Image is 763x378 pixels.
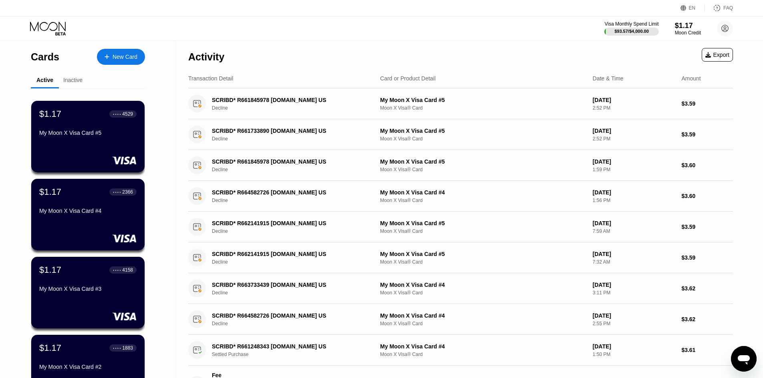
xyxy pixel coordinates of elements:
[681,254,733,261] div: $3.59
[731,346,757,372] iframe: Button to launch messaging window
[39,109,61,119] div: $1.17
[705,4,733,12] div: FAQ
[681,285,733,292] div: $3.62
[212,228,379,234] div: Decline
[593,251,675,257] div: [DATE]
[723,5,733,11] div: FAQ
[36,77,53,83] div: Active
[593,282,675,288] div: [DATE]
[380,136,586,142] div: Moon X Visa® Card
[212,198,379,203] div: Decline
[212,251,367,257] div: SCRIBD* R662141915 [DOMAIN_NAME] US
[681,347,733,353] div: $3.61
[681,224,733,230] div: $3.59
[39,286,137,292] div: My Moon X Visa Card #3
[593,167,675,172] div: 1:59 PM
[681,100,733,107] div: $3.59
[593,189,675,196] div: [DATE]
[593,97,675,103] div: [DATE]
[63,77,83,83] div: Inactive
[113,191,121,193] div: ● ● ● ●
[593,343,675,350] div: [DATE]
[593,290,675,296] div: 3:11 PM
[380,105,586,111] div: Moon X Visa® Card
[380,198,586,203] div: Moon X Visa® Card
[681,162,733,168] div: $3.60
[212,97,367,103] div: SCRIBD* R661845978 [DOMAIN_NAME] US
[681,75,701,82] div: Amount
[188,75,233,82] div: Transaction Detail
[593,228,675,234] div: 7:59 AM
[122,267,133,273] div: 4158
[593,198,675,203] div: 1:56 PM
[113,269,121,271] div: ● ● ● ●
[380,290,586,296] div: Moon X Visa® Card
[212,158,367,165] div: SCRIBD* R661845978 [DOMAIN_NAME] US
[212,189,367,196] div: SCRIBD* R664582726 [DOMAIN_NAME] US
[705,52,729,58] div: Export
[113,54,137,60] div: New Card
[681,131,733,138] div: $3.59
[680,4,705,12] div: EN
[702,48,733,62] div: Export
[31,179,145,250] div: $1.17● ● ● ●2366My Moon X Visa Card #4
[188,304,733,335] div: SCRIBD* R664582726 [DOMAIN_NAME] USDeclineMy Moon X Visa Card #4Moon X Visa® Card[DATE]2:55 PM$3.62
[380,282,586,288] div: My Moon X Visa Card #4
[212,352,379,357] div: Settled Purchase
[380,189,586,196] div: My Moon X Visa Card #4
[212,312,367,319] div: SCRIBD* R664582726 [DOMAIN_NAME] US
[188,242,733,273] div: SCRIBD* R662141915 [DOMAIN_NAME] USDeclineMy Moon X Visa Card #5Moon X Visa® Card[DATE]7:32 AM$3.59
[39,187,61,197] div: $1.17
[39,208,137,214] div: My Moon X Visa Card #4
[188,51,224,63] div: Activity
[593,259,675,265] div: 7:32 AM
[188,88,733,119] div: SCRIBD* R661845978 [DOMAIN_NAME] USDeclineMy Moon X Visa Card #5Moon X Visa® Card[DATE]2:52 PM$3.59
[188,150,733,181] div: SCRIBD* R661845978 [DOMAIN_NAME] USDeclineMy Moon X Visa Card #5Moon X Visa® Card[DATE]1:59 PM$3.60
[380,167,586,172] div: Moon X Visa® Card
[675,30,701,36] div: Moon Credit
[380,158,586,165] div: My Moon X Visa Card #5
[380,220,586,226] div: My Moon X Visa Card #5
[113,113,121,115] div: ● ● ● ●
[604,21,658,36] div: Visa Monthly Spend Limit$93.57/$4,000.00
[31,51,59,63] div: Cards
[380,343,586,350] div: My Moon X Visa Card #4
[212,136,379,142] div: Decline
[593,321,675,326] div: 2:55 PM
[681,193,733,199] div: $3.60
[593,136,675,142] div: 2:52 PM
[113,347,121,349] div: ● ● ● ●
[122,111,133,117] div: 4529
[188,181,733,212] div: SCRIBD* R664582726 [DOMAIN_NAME] USDeclineMy Moon X Visa Card #4Moon X Visa® Card[DATE]1:56 PM$3.60
[593,352,675,357] div: 1:50 PM
[593,128,675,134] div: [DATE]
[188,335,733,366] div: SCRIBD* R661248343 [DOMAIN_NAME] USSettled PurchaseMy Moon X Visa Card #4Moon X Visa® Card[DATE]1...
[122,189,133,195] div: 2366
[380,75,436,82] div: Card or Product Detail
[380,352,586,357] div: Moon X Visa® Card
[380,128,586,134] div: My Moon X Visa Card #5
[188,212,733,242] div: SCRIBD* R662141915 [DOMAIN_NAME] USDeclineMy Moon X Visa Card #5Moon X Visa® Card[DATE]7:59 AM$3.59
[97,49,145,65] div: New Card
[212,290,379,296] div: Decline
[212,220,367,226] div: SCRIBD* R662141915 [DOMAIN_NAME] US
[675,22,701,36] div: $1.17Moon Credit
[212,282,367,288] div: SCRIBD* R663733439 [DOMAIN_NAME] US
[593,312,675,319] div: [DATE]
[39,265,61,275] div: $1.17
[122,345,133,351] div: 1883
[212,259,379,265] div: Decline
[614,29,649,34] div: $93.57 / $4,000.00
[380,97,586,103] div: My Moon X Visa Card #5
[39,343,61,353] div: $1.17
[39,364,137,370] div: My Moon X Visa Card #2
[188,119,733,150] div: SCRIBD* R661733890 [DOMAIN_NAME] USDeclineMy Moon X Visa Card #5Moon X Visa® Card[DATE]2:52 PM$3.59
[212,167,379,172] div: Decline
[689,5,696,11] div: EN
[212,321,379,326] div: Decline
[380,228,586,234] div: Moon X Visa® Card
[380,259,586,265] div: Moon X Visa® Card
[31,257,145,328] div: $1.17● ● ● ●4158My Moon X Visa Card #3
